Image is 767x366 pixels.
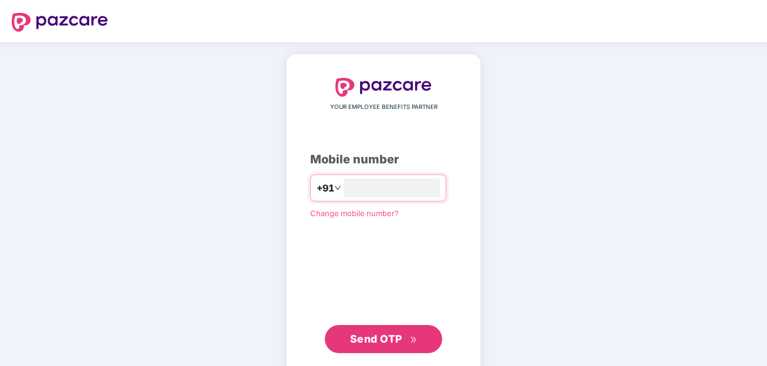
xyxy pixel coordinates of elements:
[350,333,402,345] span: Send OTP
[325,325,442,353] button: Send OTPdouble-right
[317,181,334,196] span: +91
[310,208,399,218] a: Change mobile number?
[410,336,418,344] span: double-right
[335,78,432,97] img: logo
[330,102,437,112] span: YOUR EMPLOYEE BENEFITS PARTNER
[334,184,341,191] span: down
[310,150,457,169] div: Mobile number
[12,13,108,32] img: logo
